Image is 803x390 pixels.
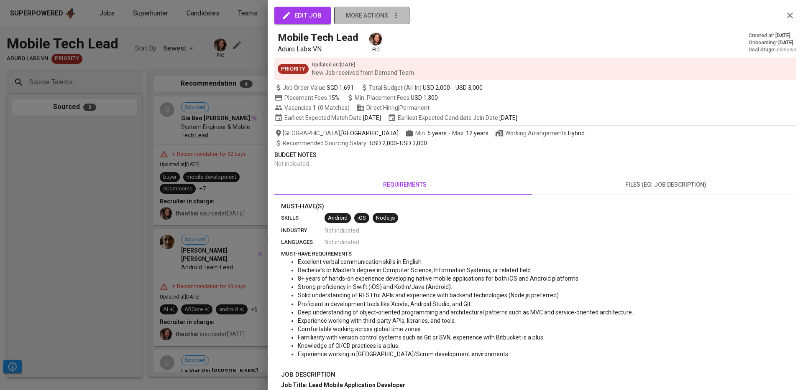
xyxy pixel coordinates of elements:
span: Job Title: Lead Mobile Application Developer [281,382,405,388]
span: - [283,139,427,147]
span: Working Arrangements [495,129,585,137]
span: SGD 1,691 [327,84,354,92]
h5: Mobile Tech Lead [278,31,358,44]
span: Not indicated . [325,238,361,246]
span: [GEOGRAPHIC_DATA] [341,129,399,137]
span: files (eg: job description) [540,180,791,190]
span: Node.js [373,214,398,222]
span: Total Budget (All-In) [361,84,483,92]
span: 5 years [427,130,447,137]
span: Not indicated . [274,160,310,167]
span: Vacancies ( 0 Matches ) [274,104,350,112]
span: [DATE] [499,114,517,122]
div: pic [368,32,383,53]
div: Deal Stage : [749,46,796,53]
span: requirements [279,180,530,190]
span: [DATE] [363,114,381,122]
p: must-have requirements [281,250,790,258]
span: [GEOGRAPHIC_DATA] , [274,129,399,137]
span: 15% [328,94,340,101]
span: Familiarity with version control systems such as Git or SVN; experience with Bitbucket is a plus. [298,334,545,341]
span: Android [325,214,351,222]
span: USD 1,300 [411,94,438,101]
div: Hybrid [568,129,585,137]
span: Proficient in development tools like Xcode, Android Studio, and Git. [298,301,472,307]
span: unknown [775,47,796,53]
button: more actions [334,7,409,24]
span: Experience working with third-party APIs, libraries, and tools. [298,317,456,324]
img: thao.thai@glints.com [369,33,382,46]
span: [DATE] [778,39,793,46]
span: 8+ years of hands-on experience developing native mobile applications for both iOS and Android pl... [298,275,580,282]
span: Job Order Value [274,84,354,92]
div: Created at : [749,32,796,39]
span: - [452,84,454,92]
span: Not indicated . [325,226,361,235]
p: New Job received from Demand Team [312,68,414,77]
span: Placement Fees [284,94,340,101]
span: - [448,129,450,137]
span: Recommended Sourcing Salary : [283,140,369,147]
span: USD 3,000 [400,140,427,147]
span: [DATE] [775,32,790,39]
span: more actions [346,10,388,21]
span: 1 [312,104,316,112]
span: Solid understanding of RESTful APIs and experience with backend technologies (Node.js preferred). [298,292,560,299]
span: Min. Placement Fees [355,94,438,101]
span: Knowledge of CI/CD practices is a plus. [298,342,399,349]
span: Max. [452,130,488,137]
span: iOS [354,214,369,222]
p: industry [281,226,325,235]
span: Strong proficiency in Swift (iOS) and Kotlin/Java (Android). [298,284,452,290]
span: Earliest Expected Candidate Join Date [388,114,517,122]
span: USD 2,000 [370,140,397,147]
span: edit job [284,10,322,21]
span: Min. [415,130,447,137]
span: Deep understanding of object-oriented programming and architectural patterns such as MVC and serv... [298,309,633,316]
span: Direct Hiring | Permanent [356,104,430,112]
div: Onboarding : [749,39,796,46]
span: Aduro Labs VN [278,45,322,53]
p: languages [281,238,325,246]
span: Earliest Expected Match Date [274,114,381,122]
span: Priority [278,65,309,73]
p: job description [281,370,790,380]
p: Must-Have(s) [281,202,790,211]
span: Comfortable working across global time zones. [298,326,422,332]
span: Experience working in [GEOGRAPHIC_DATA]/Scrum development environments. [298,351,509,357]
span: USD 3,000 [455,84,483,92]
button: edit job [274,7,331,24]
span: Excellent verbal communication skills in English. [298,258,423,265]
p: skills [281,214,325,222]
p: Budget Notes [274,151,796,160]
span: 12 years [466,130,488,137]
p: Updated on : [DATE] [312,61,414,68]
span: USD 2,000 [423,84,450,92]
span: Bachelor’s or Master’s degree in Computer Science, Information Systems, or related field. [298,267,532,274]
